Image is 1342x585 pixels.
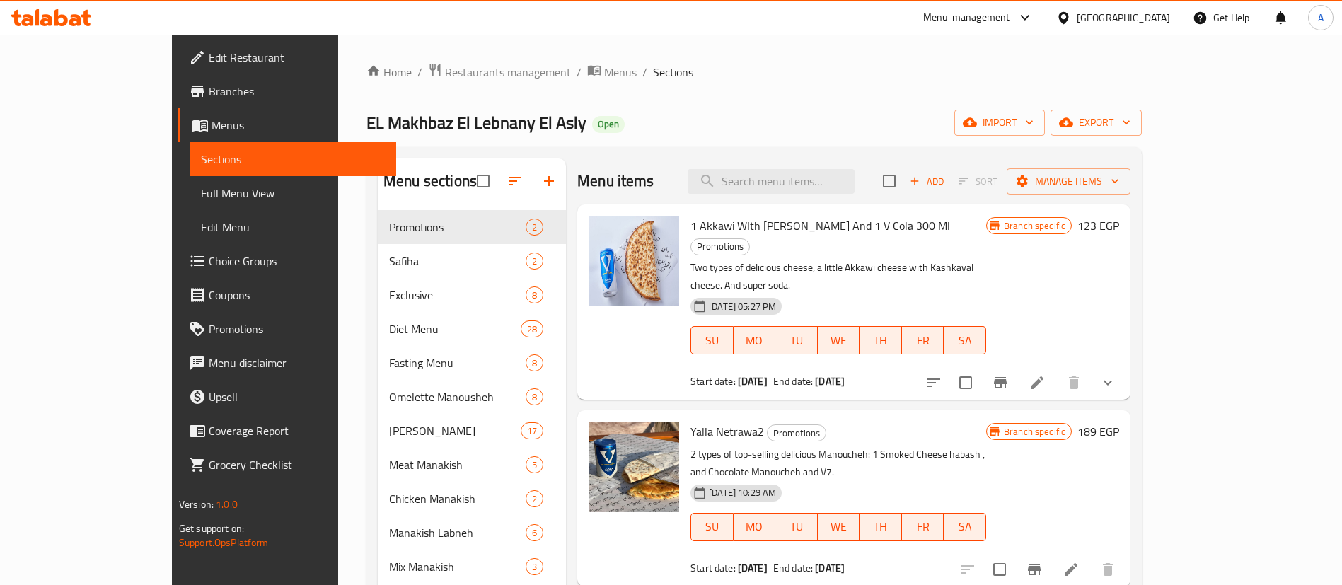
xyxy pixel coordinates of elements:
[526,524,543,541] div: items
[209,286,385,303] span: Coupons
[775,513,818,541] button: TU
[389,456,526,473] span: Meat Manakish
[378,210,566,244] div: Promotions2
[773,372,813,390] span: End date:
[690,372,736,390] span: Start date:
[526,289,543,302] span: 8
[178,244,396,278] a: Choice Groups
[653,64,693,81] span: Sections
[178,278,396,312] a: Coupons
[1318,10,1324,25] span: A
[389,219,526,236] div: Promotions
[179,533,269,552] a: Support.OpsPlatform
[389,422,521,439] span: [PERSON_NAME]
[734,513,776,541] button: MO
[781,330,812,351] span: TU
[966,114,1034,132] span: import
[688,169,855,194] input: search
[209,320,385,337] span: Promotions
[378,346,566,380] div: Fasting Menu8
[526,458,543,472] span: 5
[949,170,1007,192] span: Select section first
[587,63,637,81] a: Menus
[860,326,902,354] button: TH
[378,516,566,550] div: Manakish Labneh6
[908,173,946,190] span: Add
[526,255,543,268] span: 2
[378,414,566,448] div: [PERSON_NAME]17
[526,219,543,236] div: items
[1077,422,1119,441] h6: 189 EGP
[1057,366,1091,400] button: delete
[690,446,986,481] p: 2 types of top-selling delicious Manoucheh: 1 Smoked Cheese habash , and Chocolate Manoucheh and V7.
[521,320,543,337] div: items
[209,83,385,100] span: Branches
[378,482,566,516] div: Chicken Manakish2
[944,513,986,541] button: SA
[526,357,543,370] span: 8
[908,516,939,537] span: FR
[1099,374,1116,391] svg: Show Choices
[378,380,566,414] div: Omelette Manousheh8
[190,176,396,210] a: Full Menu View
[823,516,855,537] span: WE
[917,366,951,400] button: sort-choices
[209,422,385,439] span: Coverage Report
[179,495,214,514] span: Version:
[521,323,543,336] span: 28
[697,516,727,537] span: SU
[1051,110,1142,136] button: export
[944,326,986,354] button: SA
[526,354,543,371] div: items
[526,456,543,473] div: items
[703,486,782,499] span: [DATE] 10:29 AM
[389,524,526,541] div: Manakish Labneh
[954,110,1045,136] button: import
[378,244,566,278] div: Safiha2
[697,330,727,351] span: SU
[823,330,855,351] span: WE
[691,238,749,255] span: Promotions
[690,215,950,236] span: 1 Akkawi WIth [PERSON_NAME] And 1 V Cola 300 Ml
[949,330,981,351] span: SA
[389,286,526,303] span: Exclusive
[815,372,845,390] b: [DATE]
[389,253,526,270] span: Safiha
[178,346,396,380] a: Menu disclaimer
[1007,168,1130,195] button: Manage items
[389,558,526,575] div: Mix Manakish
[526,492,543,506] span: 2
[865,330,896,351] span: TH
[526,253,543,270] div: items
[209,49,385,66] span: Edit Restaurant
[703,300,782,313] span: [DATE] 05:27 PM
[366,107,586,139] span: EL Makhbaz El Lebnany El Asly
[178,108,396,142] a: Menus
[428,63,571,81] a: Restaurants management
[201,185,385,202] span: Full Menu View
[366,63,1142,81] nav: breadcrumb
[532,164,566,198] button: Add section
[1077,10,1170,25] div: [GEOGRAPHIC_DATA]
[592,118,625,130] span: Open
[1091,366,1125,400] button: show more
[592,116,625,133] div: Open
[951,368,981,398] span: Select to update
[908,330,939,351] span: FR
[865,516,896,537] span: TH
[738,559,768,577] b: [DATE]
[389,320,521,337] span: Diet Menu
[818,326,860,354] button: WE
[201,151,385,168] span: Sections
[178,448,396,482] a: Grocery Checklist
[179,519,244,538] span: Get support on:
[389,354,526,371] div: Fasting Menu
[212,117,385,134] span: Menus
[1018,173,1119,190] span: Manage items
[526,558,543,575] div: items
[577,170,654,192] h2: Menu items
